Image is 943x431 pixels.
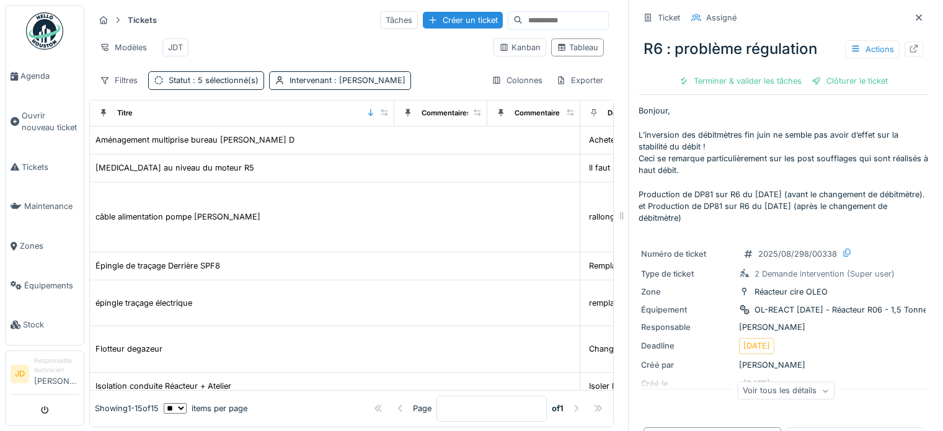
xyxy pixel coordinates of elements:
[423,12,503,29] div: Créer un ticket
[95,134,294,146] div: Aménagement multiprise bureau [PERSON_NAME] D
[169,74,259,86] div: Statut
[168,42,183,53] div: JDT
[117,108,133,118] div: Titre
[6,56,84,96] a: Agenda
[758,248,837,260] div: 2025/08/298/00338
[641,321,926,333] div: [PERSON_NAME]
[658,12,680,24] div: Ticket
[557,42,598,53] div: Tableau
[422,108,546,118] div: Commentaires de clôture des tâches
[515,108,576,118] div: Commentaire final
[755,304,932,316] div: OL-REACT [DATE] - Réacteur R06 - 1,5 Tonnes
[290,74,405,86] div: Intervenant
[6,187,84,226] a: Maintenance
[380,11,418,29] div: Tâches
[123,14,162,26] strong: Tickets
[589,211,790,223] div: rallonger câble alimentation pompe [PERSON_NAME]
[95,260,220,272] div: Épingle de traçage Derrière SPF8
[755,268,895,280] div: 2 Demande intervention (Super user)
[845,40,900,58] div: Actions
[11,356,79,395] a: JD Responsable technicien[PERSON_NAME]
[95,211,260,223] div: câble alimentation pompe [PERSON_NAME]
[589,134,779,146] div: Acheter 2 multiprises de 6 (cebeo) Acheter x mè...
[486,71,548,89] div: Colonnes
[23,319,79,331] span: Stock
[34,356,79,375] div: Responsable technicien
[164,403,247,415] div: items per page
[22,161,79,173] span: Tickets
[94,38,153,56] div: Modèles
[94,71,143,89] div: Filtres
[95,380,231,392] div: Isolation conduite Réacteur + Atelier
[589,343,787,355] div: Changement flotteur degazeur th66 +remise en se...
[641,321,734,333] div: Responsable
[641,268,734,280] div: Type de ticket
[641,340,734,352] div: Deadline
[6,266,84,306] a: Équipements
[332,76,405,85] span: : [PERSON_NAME]
[34,356,79,392] li: [PERSON_NAME]
[706,12,737,24] div: Assigné
[641,304,734,316] div: Équipement
[95,403,159,415] div: Showing 1 - 15 of 15
[551,71,609,89] div: Exporter
[608,108,647,118] div: Description
[641,286,734,298] div: Zone
[20,70,79,82] span: Agenda
[95,343,162,355] div: Flotteur degazeur
[589,260,774,272] div: Remplacement de l'épingle de traçage + Contrôle
[20,240,79,252] span: Zones
[552,403,564,415] strong: of 1
[95,162,254,174] div: [MEDICAL_DATA] au niveau du moteur R5
[95,297,192,309] div: épingle traçage électrique
[589,162,737,174] div: Il faut remplacer les roulements moteur
[22,110,79,133] span: Ouvrir nouveau ticket
[589,380,776,392] div: Isoler l'ensemble des conduites des réacteurs v...
[11,365,29,383] li: JD
[807,73,893,89] div: Clôturer le ticket
[26,12,63,50] img: Badge_color-CXgf-gQk.svg
[737,382,835,400] div: Voir tous les détails
[6,148,84,187] a: Tickets
[641,359,734,371] div: Créé par
[190,76,259,85] span: : 5 sélectionné(s)
[755,286,828,298] div: Réacteur cire OLEO
[24,200,79,212] span: Maintenance
[641,359,926,371] div: [PERSON_NAME]
[639,105,928,229] p: Bonjour, L’inversion des débitmètres fin juin ne semble pas avoir d’effet sur la stabilité du déb...
[641,248,734,260] div: Numéro de ticket
[24,280,79,291] span: Équipements
[413,403,432,415] div: Page
[674,73,807,89] div: Terminer & valider les tâches
[499,42,541,53] div: Kanban
[6,96,84,148] a: Ouvrir nouveau ticket
[743,340,770,352] div: [DATE]
[6,305,84,345] a: Stock
[589,297,781,309] div: remplacement épingle traçage local chaudière de...
[639,33,928,65] div: R6 : problème régulation
[6,226,84,266] a: Zones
